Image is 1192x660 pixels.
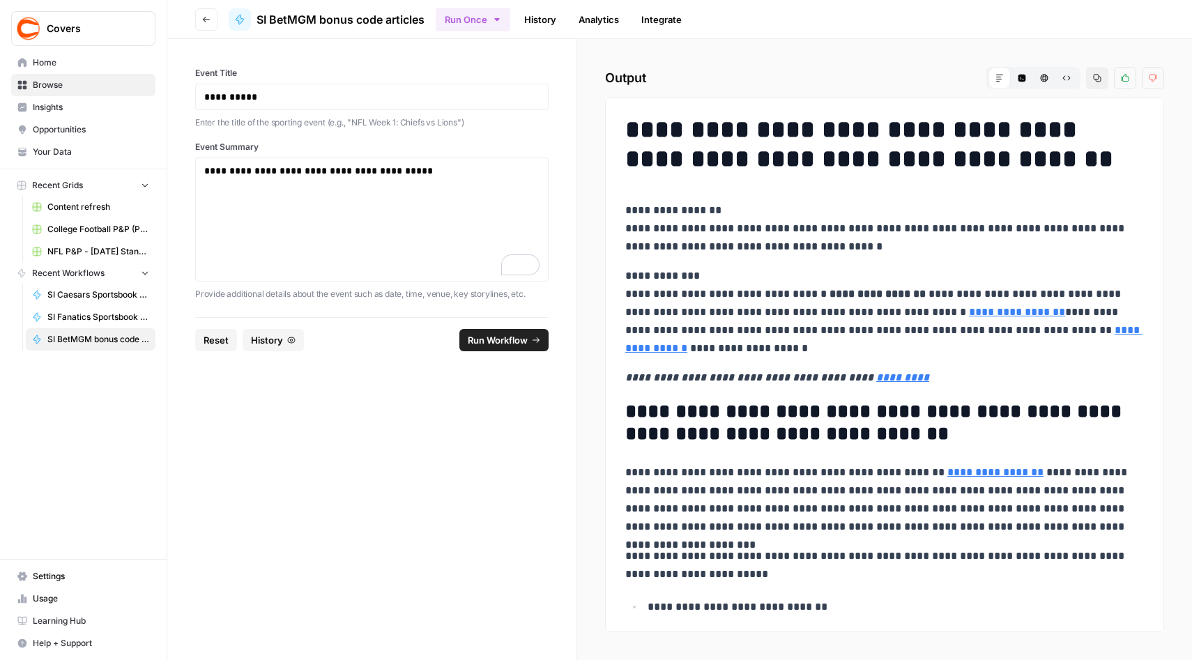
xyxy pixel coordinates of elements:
[243,329,304,351] button: History
[257,11,425,28] span: SI BetMGM bonus code articles
[47,245,149,258] span: NFL P&P - [DATE] Standard (Production) Grid
[33,592,149,605] span: Usage
[47,311,149,323] span: SI Fanatics Sportsbook promo articles
[11,588,155,610] a: Usage
[204,333,229,347] span: Reset
[33,637,149,650] span: Help + Support
[26,196,155,218] a: Content refresh
[33,146,149,158] span: Your Data
[26,328,155,351] a: SI BetMGM bonus code articles
[251,333,283,347] span: History
[459,329,549,351] button: Run Workflow
[32,267,105,279] span: Recent Workflows
[33,101,149,114] span: Insights
[195,67,549,79] label: Event Title
[33,123,149,136] span: Opportunities
[26,284,155,306] a: SI Caesars Sportsbook promo code articles
[11,175,155,196] button: Recent Grids
[11,11,155,46] button: Workspace: Covers
[195,287,549,301] p: Provide additional details about the event such as date, time, venue, key storylines, etc.
[195,329,237,351] button: Reset
[11,96,155,118] a: Insights
[11,565,155,588] a: Settings
[570,8,627,31] a: Analytics
[33,570,149,583] span: Settings
[11,141,155,163] a: Your Data
[33,56,149,69] span: Home
[11,74,155,96] a: Browse
[11,610,155,632] a: Learning Hub
[11,118,155,141] a: Opportunities
[32,179,83,192] span: Recent Grids
[47,223,149,236] span: College Football P&P (Production) Grid (1)
[11,52,155,74] a: Home
[633,8,690,31] a: Integrate
[16,16,41,41] img: Covers Logo
[516,8,565,31] a: History
[204,164,540,275] div: To enrich screen reader interactions, please activate Accessibility in Grammarly extension settings
[468,333,528,347] span: Run Workflow
[33,79,149,91] span: Browse
[47,22,131,36] span: Covers
[26,218,155,240] a: College Football P&P (Production) Grid (1)
[26,306,155,328] a: SI Fanatics Sportsbook promo articles
[47,289,149,301] span: SI Caesars Sportsbook promo code articles
[436,8,510,31] button: Run Once
[11,263,155,284] button: Recent Workflows
[47,333,149,346] span: SI BetMGM bonus code articles
[11,632,155,654] button: Help + Support
[195,116,549,130] p: Enter the title of the sporting event (e.g., "NFL Week 1: Chiefs vs Lions")
[26,240,155,263] a: NFL P&P - [DATE] Standard (Production) Grid
[47,201,149,213] span: Content refresh
[605,67,1164,89] h2: Output
[229,8,425,31] a: SI BetMGM bonus code articles
[33,615,149,627] span: Learning Hub
[195,141,549,153] label: Event Summary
